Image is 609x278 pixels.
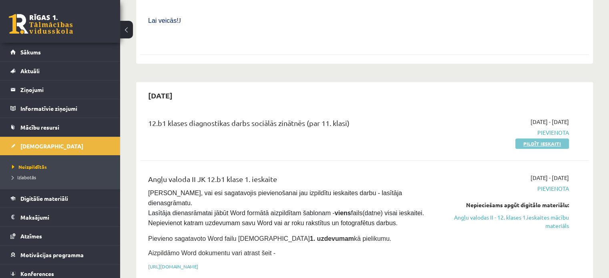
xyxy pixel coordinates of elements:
[20,208,110,226] legend: Maksājumi
[437,201,569,209] div: Nepieciešams apgūt digitālo materiālu:
[20,142,83,150] span: [DEMOGRAPHIC_DATA]
[148,174,425,188] div: Angļu valoda II JK 12.b1 klase 1. ieskaite
[10,246,110,264] a: Motivācijas programma
[437,184,569,193] span: Pievienota
[9,14,73,34] a: Rīgas 1. Tālmācības vidusskola
[20,251,84,258] span: Motivācijas programma
[437,128,569,137] span: Pievienota
[148,263,198,270] a: [URL][DOMAIN_NAME]
[148,190,426,226] span: [PERSON_NAME], vai esi sagatavojis pievienošanai jau izpildītu ieskaites darbu - lasītāja dienasg...
[12,163,112,170] a: Neizpildītās
[20,48,41,56] span: Sākums
[20,80,110,99] legend: Ziņojumi
[12,164,47,170] span: Neizpildītās
[148,17,179,24] span: Lai veicās!
[10,189,110,208] a: Digitālie materiāli
[10,208,110,226] a: Maksājumi
[10,43,110,61] a: Sākums
[20,270,54,277] span: Konferences
[437,213,569,230] a: Angļu valodas II - 12. klases 1.ieskaites mācību materiāls
[12,174,36,180] span: Izlabotās
[531,118,569,126] span: [DATE] - [DATE]
[531,174,569,182] span: [DATE] - [DATE]
[515,138,569,149] a: Pildīt ieskaiti
[20,232,42,240] span: Atzīmes
[10,137,110,155] a: [DEMOGRAPHIC_DATA]
[310,235,354,242] strong: 1. uzdevumam
[10,118,110,136] a: Mācību resursi
[140,86,181,105] h2: [DATE]
[20,124,59,131] span: Mācību resursi
[148,250,275,256] span: Aizpildāmo Word dokumentu vari atrast šeit -
[20,99,110,118] legend: Informatīvie ziņojumi
[179,17,181,24] span: J
[10,99,110,118] a: Informatīvie ziņojumi
[148,118,425,132] div: 12.b1 klases diagnostikas darbs sociālās zinātnēs (par 11. klasi)
[10,227,110,245] a: Atzīmes
[335,210,351,216] strong: viens
[10,80,110,99] a: Ziņojumi
[148,235,391,242] span: Pievieno sagatavoto Word failu [DEMOGRAPHIC_DATA] kā pielikumu.
[10,62,110,80] a: Aktuāli
[20,195,68,202] span: Digitālie materiāli
[12,174,112,181] a: Izlabotās
[20,67,40,74] span: Aktuāli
